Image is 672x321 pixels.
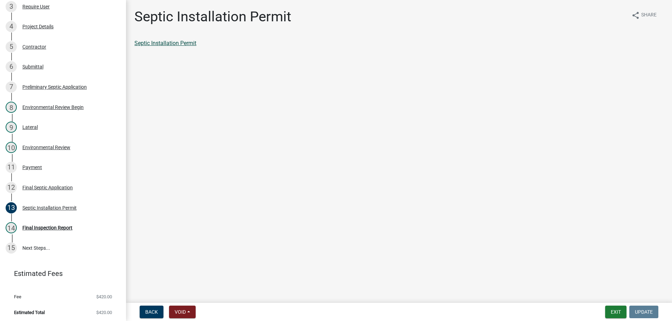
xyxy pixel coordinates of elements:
[22,145,70,150] div: Environmental Review
[96,294,112,299] span: $420.00
[22,24,54,29] div: Project Details
[6,1,17,12] div: 3
[6,202,17,213] div: 13
[22,185,73,190] div: Final Septic Application
[6,102,17,113] div: 8
[22,165,42,170] div: Payment
[629,306,658,318] button: Update
[169,306,196,318] button: Void
[6,81,17,93] div: 7
[605,306,626,318] button: Exit
[96,310,112,315] span: $420.00
[22,85,87,89] div: Preliminary Septic Application
[22,4,50,9] div: Require User
[22,125,38,130] div: Lateral
[175,309,186,315] span: Void
[140,306,163,318] button: Back
[6,61,17,72] div: 6
[22,44,46,49] div: Contractor
[22,64,43,69] div: Submittal
[6,41,17,52] div: 5
[22,225,72,230] div: Final Inspection Report
[635,309,653,315] span: Update
[6,182,17,193] div: 12
[6,242,17,254] div: 15
[6,222,17,233] div: 14
[626,8,662,22] button: shareShare
[22,205,77,210] div: Septic Installation Permit
[641,11,657,20] span: Share
[6,21,17,32] div: 4
[6,267,115,280] a: Estimated Fees
[14,294,21,299] span: Fee
[6,122,17,133] div: 9
[14,310,45,315] span: Estimated Total
[145,309,158,315] span: Back
[134,8,291,25] h1: Septic Installation Permit
[6,142,17,153] div: 10
[22,105,84,110] div: Environmental Review Begin
[631,11,640,20] i: share
[6,162,17,173] div: 11
[134,40,196,46] a: Septic Installation Permit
